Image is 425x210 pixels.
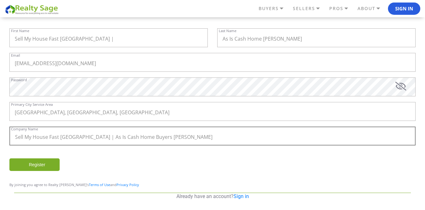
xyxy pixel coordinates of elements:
a: SELLERS [291,3,328,14]
a: Privacy Policy [116,182,139,187]
a: Sign in [234,193,249,199]
a: BUYERS [257,3,291,14]
button: Sign In [388,3,420,15]
a: Terms of Use [89,182,110,187]
img: REALTY SAGE [5,4,61,15]
label: Email [11,54,20,57]
p: Already have an account? [14,193,411,200]
input: Register [9,158,60,171]
label: Last Name [219,29,236,32]
a: PROS [328,3,356,14]
label: Primary City Service Area [11,103,53,106]
label: Password [11,78,27,82]
label: First Name [11,29,29,32]
span: By joining you agree to Realty [PERSON_NAME]’s and [9,182,139,187]
label: Company Name [11,127,38,131]
a: ABOUT [356,3,388,14]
